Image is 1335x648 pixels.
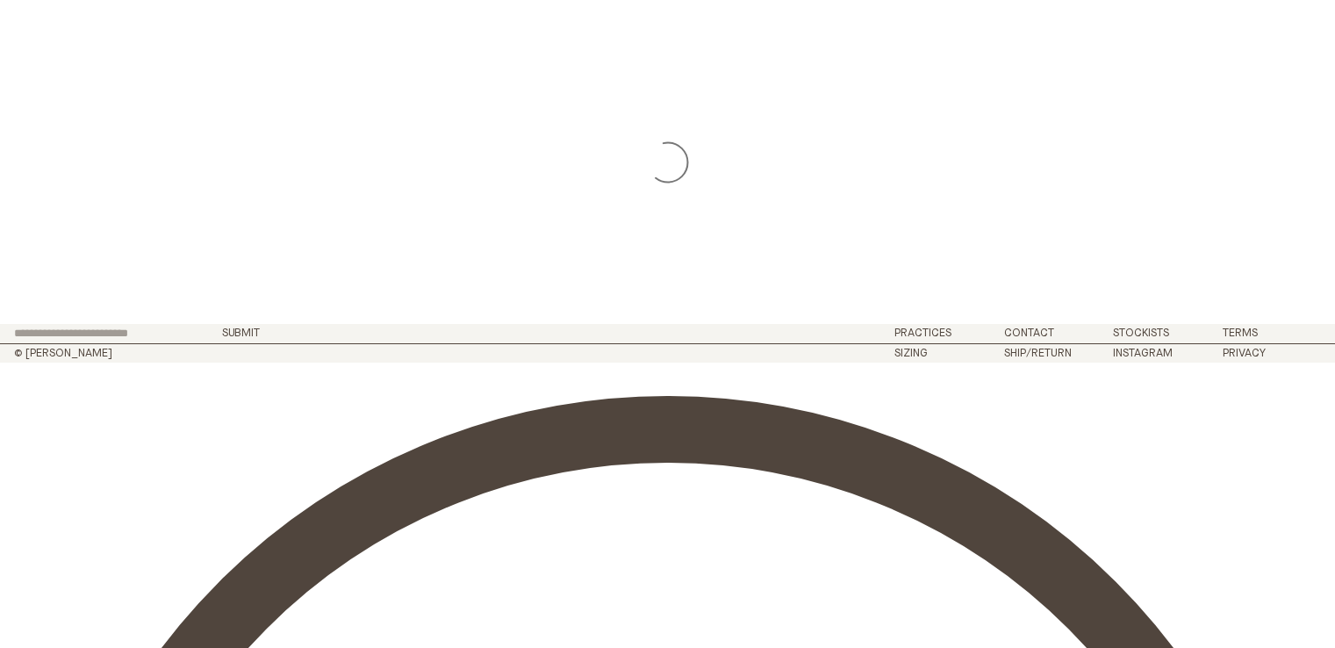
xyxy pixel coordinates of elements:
[894,328,951,339] a: Practices
[894,348,928,359] a: Sizing
[1223,328,1258,339] a: Terms
[14,348,330,359] h2: © [PERSON_NAME]
[222,328,260,339] button: Submit
[1113,328,1169,339] a: Stockists
[1113,348,1173,359] a: Instagram
[1223,348,1266,359] a: Privacy
[1004,328,1054,339] a: Contact
[1004,348,1072,359] a: Ship/Return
